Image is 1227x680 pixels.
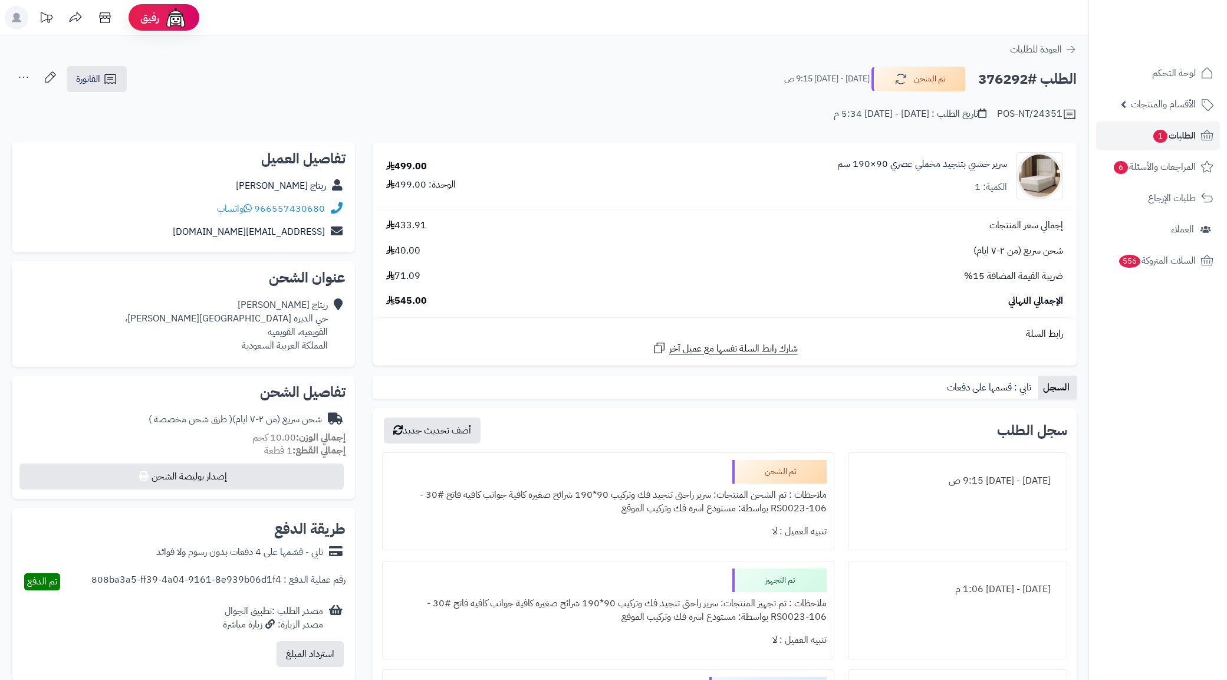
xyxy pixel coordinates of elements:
div: رابط السلة [377,327,1072,341]
div: [DATE] - [DATE] 9:15 ص [856,469,1060,492]
small: 10.00 كجم [252,431,346,445]
div: تم التجهيز [732,569,827,592]
button: أضف تحديث جديد [384,418,481,444]
h2: الطلب #376292 [978,67,1077,91]
a: السجل [1038,376,1077,399]
div: الوحدة: 499.00 [386,178,456,192]
div: ملاحظات : تم تجهيز المنتجات: سرير راحتى تنجيد فك وتركيب 90*190 شرائح صغيره كافية جوانب كافيه فاتح... [390,592,827,629]
button: إصدار بوليصة الشحن [19,464,344,490]
div: مصدر الزيارة: زيارة مباشرة [223,618,323,632]
span: إجمالي سعر المنتجات [989,219,1063,232]
span: 433.91 [386,219,426,232]
div: ملاحظات : تم الشحن المنتجات: سرير راحتى تنجيد فك وتركيب 90*190 شرائح صغيره كافية جوانب كافيه فاتح... [390,484,827,520]
h2: تفاصيل العميل [21,152,346,166]
span: رفيق [140,11,159,25]
span: شحن سريع (من ٢-٧ ايام) [973,244,1063,258]
div: 499.00 [386,160,427,173]
a: تابي : قسمها على دفعات [942,376,1038,399]
a: [EMAIL_ADDRESS][DOMAIN_NAME] [173,225,325,239]
span: تم الدفع [27,574,57,589]
span: لوحة التحكم [1152,65,1196,81]
strong: إجمالي القطع: [292,444,346,458]
span: الإجمالي النهائي [1008,294,1063,308]
span: المراجعات والأسئلة [1113,159,1196,175]
a: الطلبات1 [1096,121,1220,150]
span: 1 [1153,130,1167,143]
span: 545.00 [386,294,427,308]
a: السلات المتروكة556 [1096,247,1220,275]
button: استرداد المبلغ [277,641,344,667]
a: المراجعات والأسئلة6 [1096,153,1220,181]
h2: عنوان الشحن [21,271,346,285]
div: تنبيه العميل : لا [390,629,827,652]
span: العودة للطلبات [1010,42,1062,57]
div: مصدر الطلب :تطبيق الجوال [223,605,323,632]
a: العملاء [1096,215,1220,244]
h2: تفاصيل الشحن [21,385,346,399]
small: [DATE] - [DATE] 9:15 ص [784,73,870,85]
span: 40.00 [386,244,420,258]
a: واتساب [217,202,252,216]
span: طلبات الإرجاع [1148,190,1196,206]
div: رقم عملية الدفع : 808ba3a5-ff39-4a04-9161-8e939b06d1f4 [91,573,346,590]
span: الفاتورة [76,72,100,86]
span: الأقسام والمنتجات [1131,96,1196,113]
a: الفاتورة [67,66,127,92]
span: 71.09 [386,270,420,283]
a: سرير خشبي بتنجيد مخملي عصري 90×190 سم [837,157,1007,171]
div: الكمية: 1 [975,180,1007,194]
span: ضريبة القيمة المضافة 15% [964,270,1063,283]
a: 966557430680 [254,202,325,216]
button: تم الشحن [871,67,966,91]
strong: إجمالي الوزن: [296,431,346,445]
span: السلات المتروكة [1118,252,1196,269]
h2: طريقة الدفع [274,522,346,536]
span: ( طرق شحن مخصصة ) [149,412,232,426]
div: تم الشحن [732,460,827,484]
a: ريتاج [PERSON_NAME] [236,179,326,193]
a: شارك رابط السلة نفسها مع عميل آخر [652,341,798,356]
span: 556 [1119,255,1140,268]
a: لوحة التحكم [1096,59,1220,87]
small: 1 قطعة [264,444,346,458]
div: تاريخ الطلب : [DATE] - [DATE] 5:34 م [834,107,986,121]
a: العودة للطلبات [1010,42,1077,57]
div: شحن سريع (من ٢-٧ ايام) [149,413,322,426]
span: 6 [1114,161,1128,174]
a: تحديثات المنصة [31,6,61,32]
span: شارك رابط السلة نفسها مع عميل آخر [669,342,798,356]
img: 1756211349-1-90x90.jpg [1017,152,1062,199]
span: العملاء [1171,221,1194,238]
div: POS-NT/24351 [997,107,1077,121]
h3: سجل الطلب [997,423,1067,438]
a: طلبات الإرجاع [1096,184,1220,212]
div: [DATE] - [DATE] 1:06 م [856,578,1060,601]
span: الطلبات [1152,127,1196,144]
img: logo-2.png [1147,31,1216,56]
div: ريتاج [PERSON_NAME] حي الديره [GEOGRAPHIC_DATA][PERSON_NAME]، القويعيه، القويعيه المملكة العربية ... [125,298,328,352]
div: تابي - قسّمها على 4 دفعات بدون رسوم ولا فوائد [156,546,323,559]
div: تنبيه العميل : لا [390,520,827,543]
img: ai-face.png [164,6,187,29]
